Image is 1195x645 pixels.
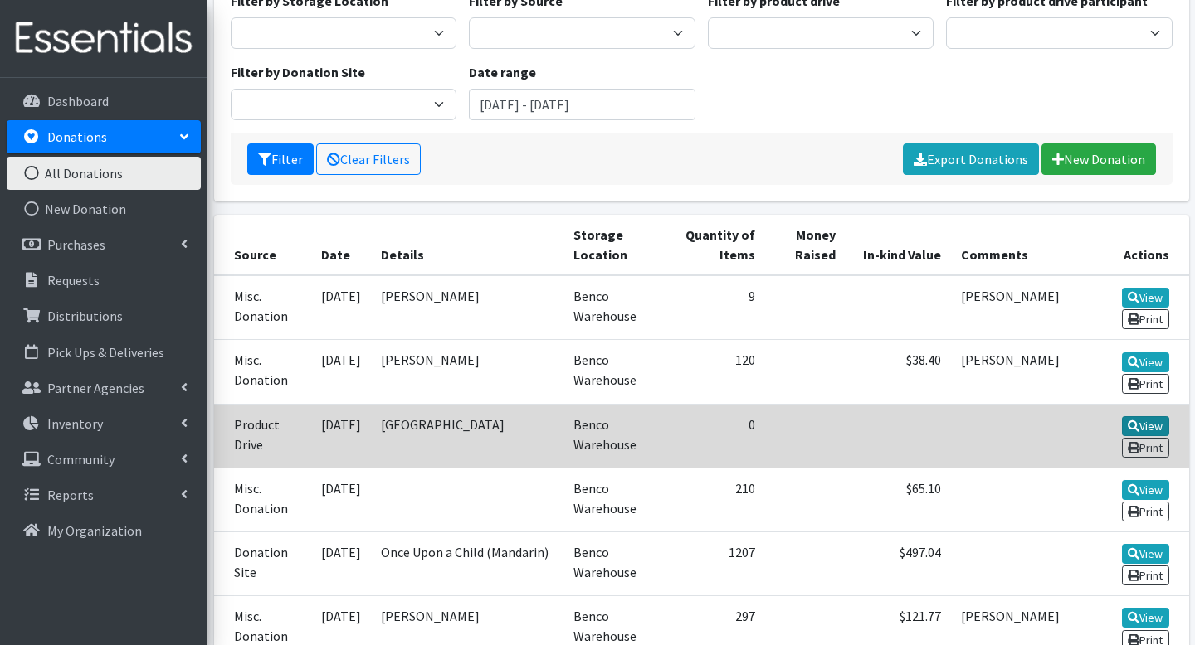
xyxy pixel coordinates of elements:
td: $38.40 [846,340,951,404]
a: View [1122,416,1169,436]
p: Partner Agencies [47,380,144,396]
td: 1207 [666,532,765,596]
label: Date range [469,62,536,82]
td: [PERSON_NAME] [951,275,1090,340]
input: January 1, 2011 - December 31, 2011 [469,89,695,120]
a: View [1122,608,1169,628]
a: Distributions [7,299,201,332]
p: Distributions [47,308,123,324]
a: View [1122,352,1169,372]
a: Print [1122,438,1169,458]
td: 210 [666,468,765,531]
a: Reports [7,478,201,512]
a: Print [1122,502,1169,521]
td: [DATE] [311,468,371,531]
td: [DATE] [311,532,371,596]
a: Purchases [7,228,201,261]
a: Export Donations [903,143,1039,175]
label: Filter by Donation Site [231,62,365,82]
td: Once Upon a Child (Mandarin) [371,532,563,596]
a: New Donation [1041,143,1156,175]
p: Reports [47,487,94,503]
a: Community [7,443,201,476]
button: Filter [247,143,314,175]
th: Storage Location [563,215,666,275]
p: Inventory [47,415,103,432]
td: Benco Warehouse [563,275,666,340]
p: Pick Ups & Deliveries [47,344,164,361]
td: Benco Warehouse [563,468,666,531]
td: $65.10 [846,468,951,531]
p: Dashboard [47,93,109,109]
td: 120 [666,340,765,404]
th: Actions [1090,215,1189,275]
th: Quantity of Items [666,215,765,275]
td: $497.04 [846,532,951,596]
a: Print [1122,374,1169,394]
th: Date [311,215,371,275]
a: Donations [7,120,201,153]
td: [PERSON_NAME] [371,275,563,340]
a: Clear Filters [316,143,421,175]
a: Inventory [7,407,201,440]
td: [DATE] [311,404,371,468]
th: Details [371,215,563,275]
a: New Donation [7,192,201,226]
p: Requests [47,272,100,289]
td: Misc. Donation [214,468,312,531]
a: View [1122,288,1169,308]
th: Money Raised [765,215,846,275]
td: [DATE] [311,340,371,404]
th: In-kind Value [846,215,951,275]
a: My Organization [7,514,201,547]
p: Donations [47,129,107,145]
p: Purchases [47,236,105,253]
a: Print [1122,565,1169,585]
p: My Organization [47,522,142,539]
th: Comments [951,215,1090,275]
td: [GEOGRAPHIC_DATA] [371,404,563,468]
a: Print [1122,309,1169,329]
td: [DATE] [311,275,371,340]
img: HumanEssentials [7,11,201,66]
td: [PERSON_NAME] [371,340,563,404]
a: Pick Ups & Deliveries [7,336,201,369]
a: Dashboard [7,85,201,118]
td: Benco Warehouse [563,340,666,404]
td: [PERSON_NAME] [951,340,1090,404]
a: All Donations [7,157,201,190]
a: Requests [7,264,201,297]
a: View [1122,480,1169,500]
td: 9 [666,275,765,340]
td: Benco Warehouse [563,532,666,596]
th: Source [214,215,312,275]
td: Misc. Donation [214,340,312,404]
td: Benco Warehouse [563,404,666,468]
td: 0 [666,404,765,468]
p: Community [47,451,115,468]
td: Donation Site [214,532,312,596]
td: Misc. Donation [214,275,312,340]
a: Partner Agencies [7,371,201,405]
a: View [1122,544,1169,564]
td: Product Drive [214,404,312,468]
